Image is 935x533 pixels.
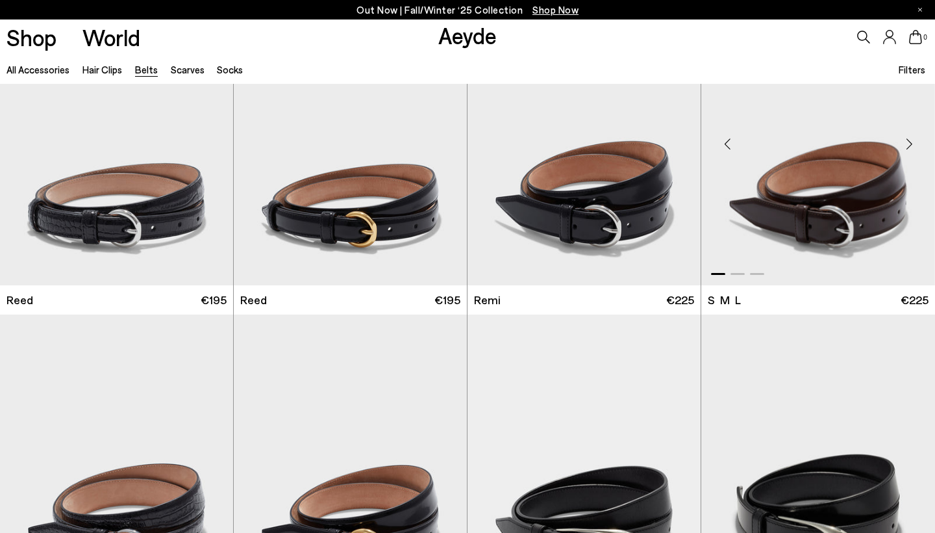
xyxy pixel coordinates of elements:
a: Belts [135,64,158,75]
span: Reed [6,292,33,308]
span: €195 [434,292,460,308]
span: Navigate to /collections/new-in [532,4,579,16]
a: Scarves [171,64,205,75]
a: Hair Clips [82,64,122,75]
a: Aeyde [438,21,497,49]
a: 0 [909,30,922,44]
li: M [720,292,730,308]
span: €225 [666,292,694,308]
span: Remi [474,292,501,308]
a: Socks [217,64,243,75]
div: Previous slide [708,124,747,163]
p: Out Now | Fall/Winter ‘25 Collection [356,2,579,18]
a: Shop [6,26,56,49]
a: World [82,26,140,49]
span: €225 [901,292,929,308]
a: All accessories [6,64,69,75]
span: Reed [240,292,267,308]
a: Remi €225 [467,285,701,315]
ul: variant [708,292,741,308]
span: 0 [922,34,929,41]
span: €195 [201,292,227,308]
a: Reed €195 [234,285,467,315]
li: S [708,292,715,308]
div: Next slide [890,124,929,163]
a: S M L €225 [701,285,935,315]
span: Filters [899,64,925,75]
li: L [735,292,741,308]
